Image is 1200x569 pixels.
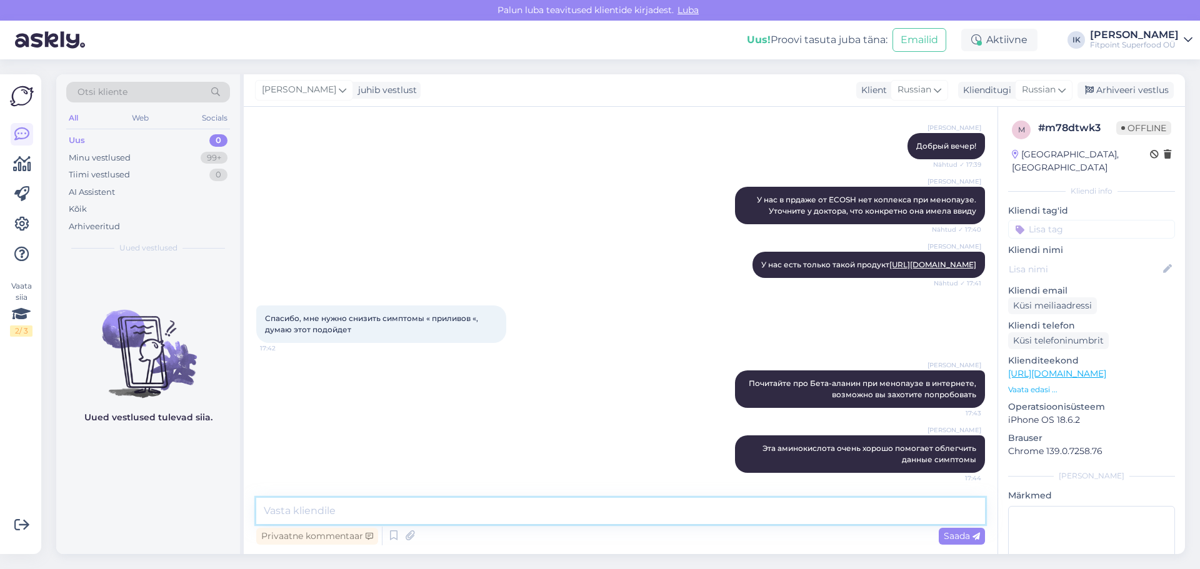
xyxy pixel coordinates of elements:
[897,83,931,97] span: Russian
[1009,262,1161,276] input: Lisa nimi
[927,425,981,435] span: [PERSON_NAME]
[10,280,32,337] div: Vaata siia
[747,32,887,47] div: Proovi tasuta juba täna:
[1008,445,1175,458] p: Chrome 139.0.7258.76
[944,530,980,542] span: Saada
[1018,125,1025,134] span: m
[1008,220,1175,239] input: Lisa tag
[260,344,307,353] span: 17:42
[1008,332,1109,349] div: Küsi telefoninumbrit
[256,528,378,545] div: Privaatne kommentaar
[1077,82,1174,99] div: Arhiveeri vestlus
[69,203,87,215] div: Kõik
[1008,384,1175,395] p: Vaata edasi ...
[1008,186,1175,197] div: Kliendi info
[69,186,115,199] div: AI Assistent
[1090,30,1179,40] div: [PERSON_NAME]
[1008,489,1175,502] p: Märkmed
[199,110,230,126] div: Socials
[934,473,981,483] span: 17:44
[1008,244,1175,257] p: Kliendi nimi
[1008,297,1097,314] div: Küsi meiliaadressi
[1008,368,1106,379] a: [URL][DOMAIN_NAME]
[69,134,85,147] div: Uus
[201,152,227,164] div: 99+
[10,84,34,108] img: Askly Logo
[934,279,981,288] span: Nähtud ✓ 17:41
[958,84,1011,97] div: Klienditugi
[10,325,32,337] div: 2 / 3
[762,443,978,464] span: Эта аминокислота очень хорошо помогает облегчить данные симптомы
[1008,284,1175,297] p: Kliendi email
[856,84,887,97] div: Klient
[1008,470,1175,482] div: [PERSON_NAME]
[934,408,981,418] span: 17:43
[1012,148,1150,174] div: [GEOGRAPHIC_DATA], [GEOGRAPHIC_DATA]
[892,28,946,52] button: Emailid
[209,169,227,181] div: 0
[1090,40,1179,50] div: Fitpoint Superfood OÜ
[927,177,981,186] span: [PERSON_NAME]
[927,123,981,132] span: [PERSON_NAME]
[77,86,127,99] span: Otsi kliente
[84,411,212,424] p: Uued vestlused tulevad siia.
[757,195,978,215] span: У нас в прдаже от ECOSH нет коплекса при менопаузе. Уточните у доктора, что конкретно она имела в...
[916,141,976,151] span: Добрый вечер!
[961,29,1037,51] div: Aktiivne
[66,110,81,126] div: All
[119,242,177,254] span: Uued vestlused
[209,134,227,147] div: 0
[1008,413,1175,427] p: iPhone OS 18.6.2
[129,110,151,126] div: Web
[674,4,702,16] span: Luba
[69,220,120,233] div: Arhiveeritud
[1022,83,1056,97] span: Russian
[1008,400,1175,413] p: Operatsioonisüsteem
[932,225,981,234] span: Nähtud ✓ 17:40
[56,287,240,400] img: No chats
[265,314,480,334] span: Спасибо, мне нужно снизить симптомы « приливов «, думаю этот подойдет
[747,34,771,46] b: Uus!
[69,152,131,164] div: Minu vestlused
[927,360,981,370] span: [PERSON_NAME]
[1067,31,1085,49] div: IK
[1008,204,1175,217] p: Kliendi tag'id
[353,84,417,97] div: juhib vestlust
[927,242,981,251] span: [PERSON_NAME]
[1038,121,1116,136] div: # m78dtwk3
[1090,30,1192,50] a: [PERSON_NAME]Fitpoint Superfood OÜ
[761,260,976,269] span: У нас есть только такой продукт
[889,260,976,269] a: [URL][DOMAIN_NAME]
[749,379,978,399] span: Почитайте про Бета-аланин при менопаузе в интернете, возможно вы захотите попробовать
[1116,121,1171,135] span: Offline
[933,160,981,169] span: Nähtud ✓ 17:39
[69,169,130,181] div: Tiimi vestlused
[1008,354,1175,367] p: Klienditeekond
[1008,319,1175,332] p: Kliendi telefon
[1008,432,1175,445] p: Brauser
[262,83,336,97] span: [PERSON_NAME]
